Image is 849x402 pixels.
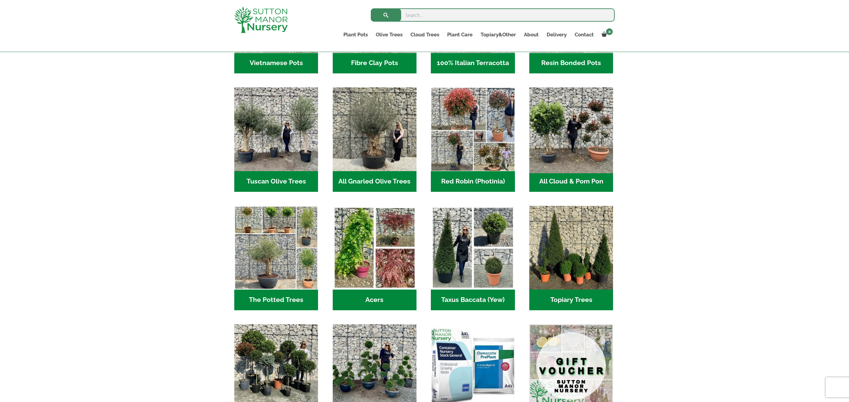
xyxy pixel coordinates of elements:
img: Home - F5A23A45 75B5 4929 8FB2 454246946332 [431,87,515,171]
h2: Red Robin (Photinia) [431,171,515,192]
img: Home - C8EC7518 C483 4BAA AA61 3CAAB1A4C7C4 1 201 a [529,206,613,290]
a: Plant Care [443,30,477,39]
a: Visit product category Red Robin (Photinia) [431,87,515,192]
img: Home - new coll [234,206,318,290]
a: Visit product category Taxus Baccata (Yew) [431,206,515,310]
a: Visit product category All Cloud & Pom Pon [529,87,613,192]
a: Visit product category Acers [333,206,416,310]
a: Visit product category The Potted Trees [234,206,318,310]
h2: Tuscan Olive Trees [234,171,318,192]
a: Visit product category All Gnarled Olive Trees [333,87,416,192]
a: About [520,30,543,39]
h2: Resin Bonded Pots [529,53,613,74]
img: logo [234,7,288,33]
a: Plant Pots [339,30,372,39]
img: Home - Untitled Project 4 [333,206,416,290]
a: Contact [571,30,598,39]
h2: All Cloud & Pom Pon [529,171,613,192]
h2: 100% Italian Terracotta [431,53,515,74]
a: Delivery [543,30,571,39]
h2: Topiary Trees [529,290,613,310]
a: 0 [598,30,615,39]
img: Home - 5833C5B7 31D0 4C3A 8E42 DB494A1738DB [333,87,416,171]
h2: Acers [333,290,416,310]
a: Cloud Trees [406,30,443,39]
h2: Vietnamese Pots [234,53,318,74]
span: 0 [606,28,613,35]
h2: The Potted Trees [234,290,318,310]
a: Olive Trees [372,30,406,39]
h2: All Gnarled Olive Trees [333,171,416,192]
a: Topiary&Other [477,30,520,39]
h2: Taxus Baccata (Yew) [431,290,515,310]
a: Visit product category Topiary Trees [529,206,613,310]
img: Home - Untitled Project [431,206,515,290]
img: Home - 7716AD77 15EA 4607 B135 B37375859F10 [234,87,318,171]
a: Visit product category Tuscan Olive Trees [234,87,318,192]
input: Search... [371,8,615,22]
h2: Fibre Clay Pots [333,53,416,74]
img: Home - A124EB98 0980 45A7 B835 C04B779F7765 [527,85,615,173]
